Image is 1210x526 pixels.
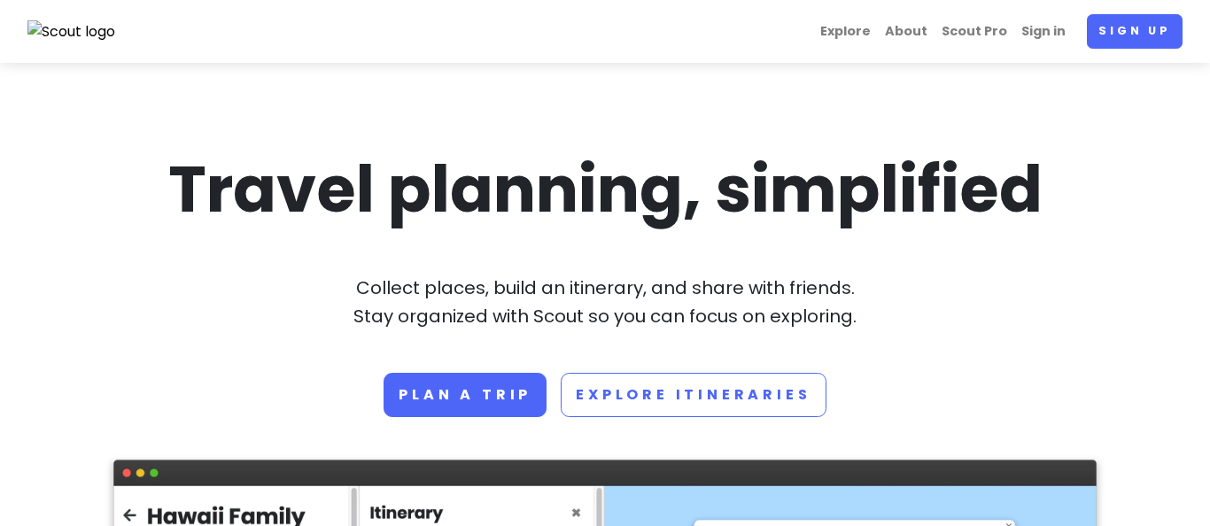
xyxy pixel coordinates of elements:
[878,14,935,49] a: About
[935,14,1014,49] a: Scout Pro
[384,373,547,417] a: Plan a trip
[561,373,826,417] a: Explore Itineraries
[813,14,878,49] a: Explore
[113,274,1097,330] p: Collect places, build an itinerary, and share with friends. Stay organized with Scout so you can ...
[1087,14,1183,49] a: Sign up
[1014,14,1073,49] a: Sign in
[113,148,1097,231] h1: Travel planning, simplified
[27,20,116,43] img: Scout logo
